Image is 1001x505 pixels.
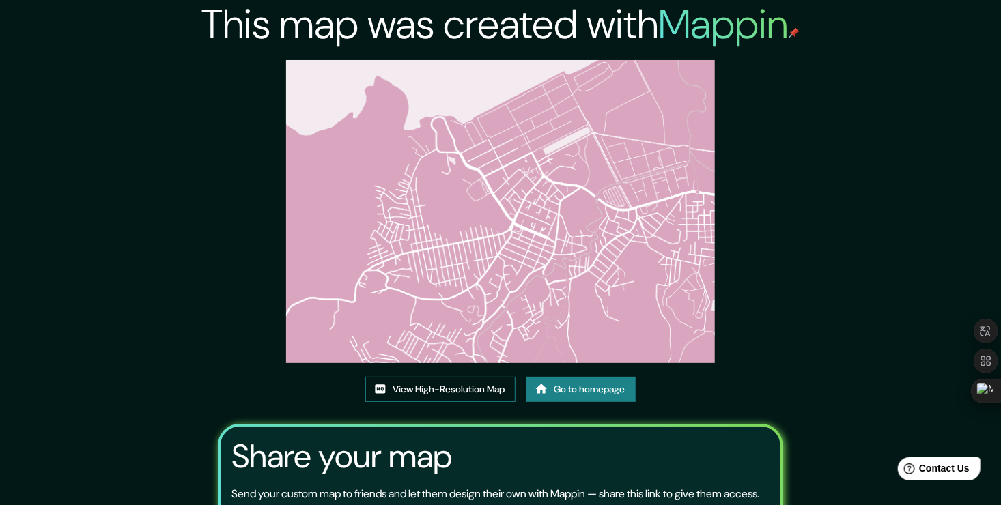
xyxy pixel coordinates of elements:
h3: Share your map [231,437,452,476]
a: Go to homepage [526,377,636,402]
a: View High-Resolution Map [365,377,516,402]
img: mappin-pin [789,27,800,38]
iframe: Help widget launcher [879,452,986,490]
img: created-map [286,60,715,363]
p: Send your custom map to friends and let them design their own with Mappin — share this link to gi... [231,486,759,502]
